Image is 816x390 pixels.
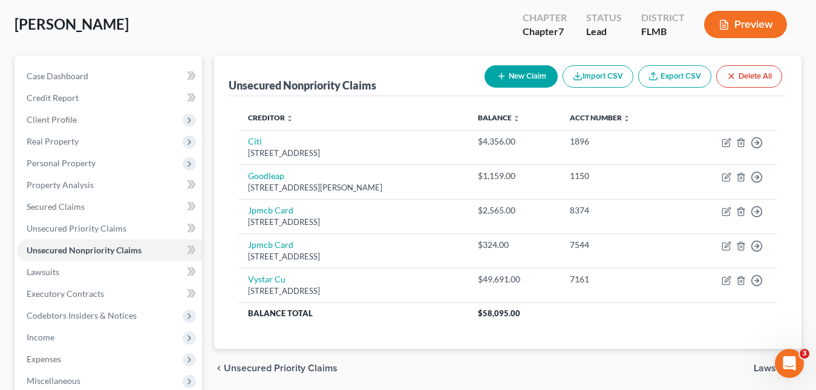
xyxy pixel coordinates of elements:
div: $49,691.00 [478,273,550,285]
a: Lawsuits [17,261,202,283]
div: 7544 [570,239,670,251]
span: Unsecured Priority Claims [27,223,126,233]
div: FLMB [641,25,685,39]
a: Unsecured Priority Claims [17,218,202,239]
span: 7 [558,25,564,37]
span: Credit Report [27,93,79,103]
button: Preview [704,11,787,38]
a: Goodleap [248,171,284,181]
span: [PERSON_NAME] [15,15,129,33]
a: Property Analysis [17,174,202,196]
span: Property Analysis [27,180,94,190]
div: $1,159.00 [478,170,550,182]
div: Status [586,11,622,25]
span: Lawsuits [27,267,59,277]
div: 1896 [570,135,670,148]
div: [STREET_ADDRESS] [248,251,459,262]
a: Citi [248,136,262,146]
span: Personal Property [27,158,96,168]
a: Export CSV [638,65,711,88]
span: Unsecured Priority Claims [224,363,338,373]
span: Case Dashboard [27,71,88,81]
div: 1150 [570,170,670,182]
div: $4,356.00 [478,135,550,148]
div: Chapter [523,11,567,25]
a: Secured Claims [17,196,202,218]
i: unfold_more [623,115,630,122]
i: unfold_more [513,115,520,122]
a: Credit Report [17,87,202,109]
a: Balance unfold_more [478,113,520,122]
span: Codebtors Insiders & Notices [27,310,137,320]
th: Balance Total [238,302,468,324]
span: $58,095.00 [478,308,520,318]
span: Income [27,332,54,342]
div: [STREET_ADDRESS][PERSON_NAME] [248,182,459,193]
button: New Claim [485,65,558,88]
div: 7161 [570,273,670,285]
span: Executory Contracts [27,288,104,299]
div: [STREET_ADDRESS] [248,148,459,159]
span: 3 [800,349,809,359]
a: Creditor unfold_more [248,113,293,122]
span: Client Profile [27,114,77,125]
button: Import CSV [563,65,633,88]
span: Miscellaneous [27,375,80,386]
span: Lawsuits [754,363,792,373]
div: [STREET_ADDRESS] [248,216,459,228]
div: Lead [586,25,622,39]
span: Expenses [27,354,61,364]
span: Unsecured Nonpriority Claims [27,245,142,255]
a: Jpmcb Card [248,205,293,215]
div: $2,565.00 [478,204,550,216]
a: Vystar Cu [248,274,286,284]
span: Real Property [27,136,79,146]
div: $324.00 [478,239,550,251]
div: Chapter [523,25,567,39]
button: Delete All [716,65,782,88]
button: Lawsuits chevron_right [754,363,801,373]
i: chevron_left [214,363,224,373]
iframe: Intercom live chat [775,349,804,378]
div: Unsecured Nonpriority Claims [229,78,376,93]
a: Case Dashboard [17,65,202,87]
div: District [641,11,685,25]
div: 8374 [570,204,670,216]
i: unfold_more [286,115,293,122]
a: Executory Contracts [17,283,202,305]
button: chevron_left Unsecured Priority Claims [214,363,338,373]
a: Acct Number unfold_more [570,113,630,122]
div: [STREET_ADDRESS] [248,285,459,297]
a: Unsecured Nonpriority Claims [17,239,202,261]
a: Jpmcb Card [248,239,293,250]
span: Secured Claims [27,201,85,212]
